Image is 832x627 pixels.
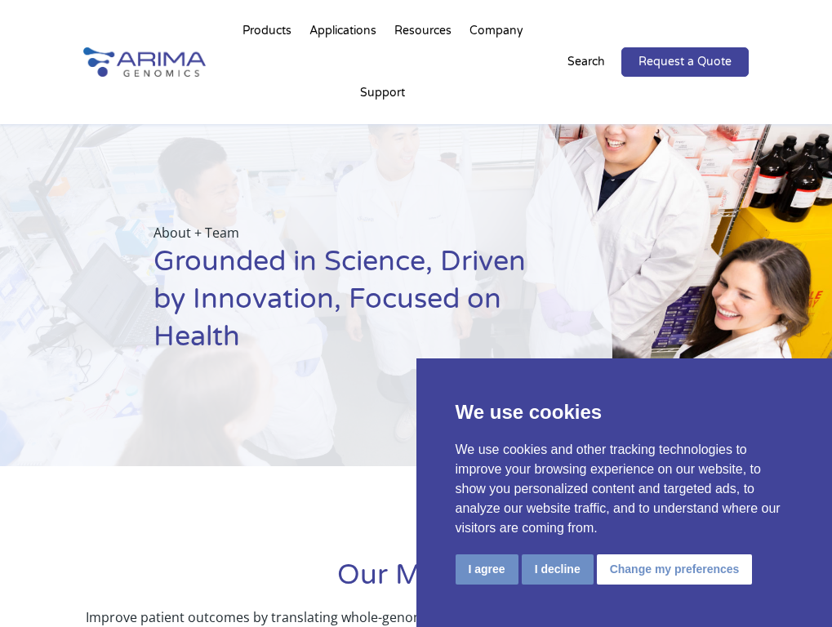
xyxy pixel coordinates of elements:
p: Search [567,51,605,73]
button: I agree [456,554,518,585]
a: Request a Quote [621,47,749,77]
h1: Grounded in Science, Driven by Innovation, Focused on Health [153,243,532,368]
p: We use cookies and other tracking technologies to improve your browsing experience on our website... [456,440,794,538]
h1: Our Mission [83,557,749,607]
button: I decline [522,554,594,585]
p: About + Team [153,222,532,243]
img: Arima-Genomics-logo [83,47,206,78]
button: Change my preferences [597,554,753,585]
p: We use cookies [456,398,794,427]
